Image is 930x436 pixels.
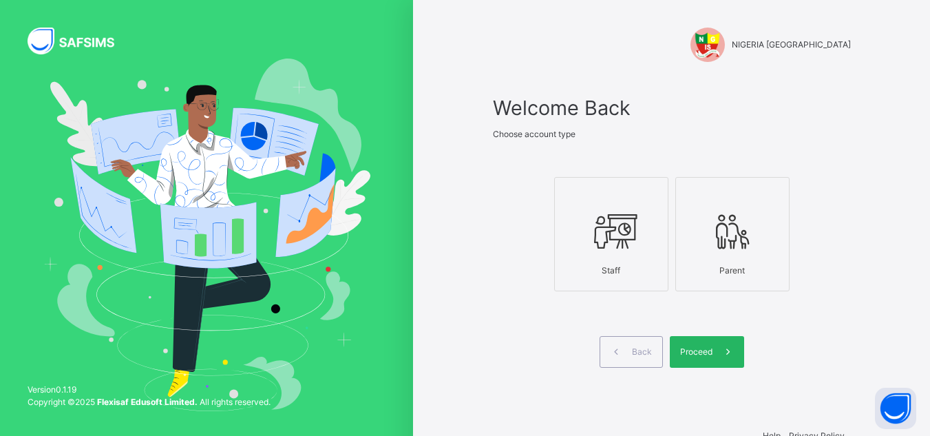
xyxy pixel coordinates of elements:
[493,93,851,123] span: Welcome Back
[97,397,198,407] strong: Flexisaf Edusoft Limited.
[732,39,851,51] span: NIGERIA [GEOGRAPHIC_DATA]
[562,258,661,284] div: Staff
[875,388,916,429] button: Open asap
[28,397,271,407] span: Copyright © 2025 All rights reserved.
[680,346,712,358] span: Proceed
[632,346,652,358] span: Back
[493,129,575,139] span: Choose account type
[28,384,271,396] span: Version 0.1.19
[683,258,782,284] div: Parent
[43,59,370,411] img: Hero Image
[28,28,131,54] img: SAFSIMS Logo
